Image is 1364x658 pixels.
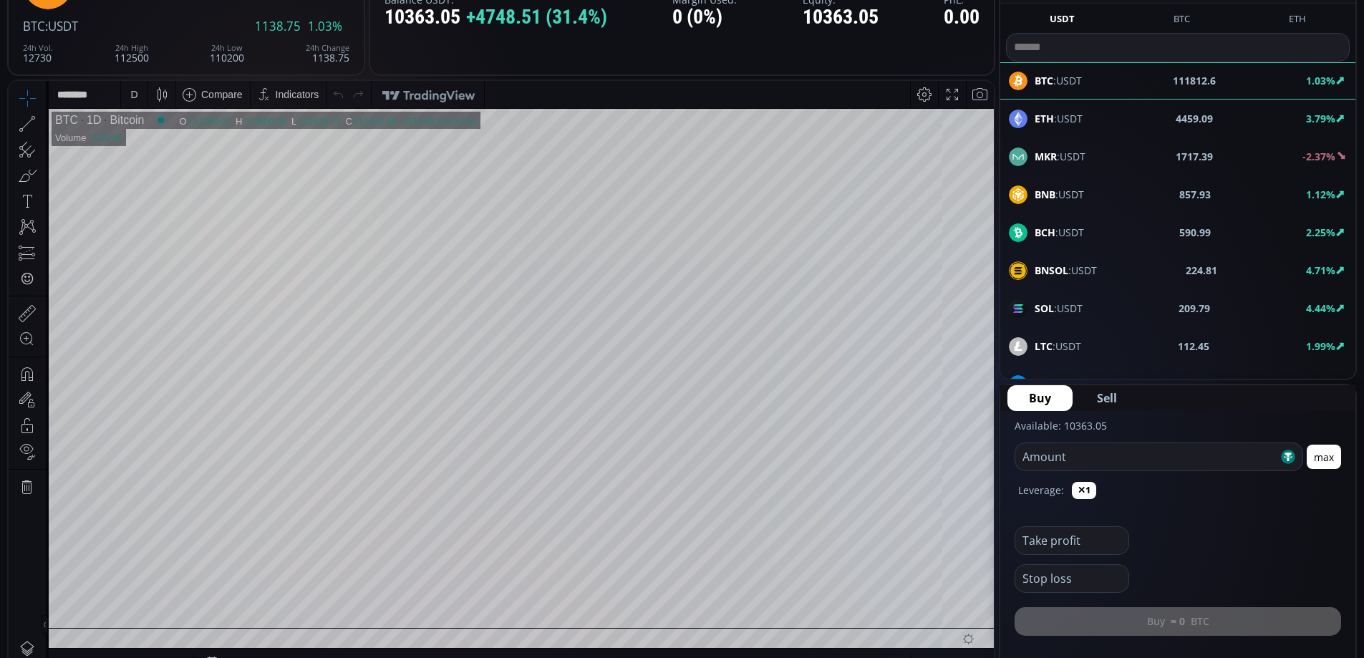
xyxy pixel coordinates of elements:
[1176,149,1213,164] b: 1717.39
[1179,301,1210,316] b: 209.79
[1179,187,1211,202] b: 857.93
[1044,12,1080,30] button: USDT
[289,35,332,46] div: 110528.71
[1306,339,1335,353] b: 1.99%
[1186,263,1217,278] b: 224.81
[1035,377,1091,392] span: :USDT
[47,33,69,46] div: BTC
[929,568,953,595] div: Toggle Log Scale
[1035,150,1057,163] b: MKR
[306,44,349,52] div: 24h Change
[141,576,153,587] div: 5d
[1015,419,1107,432] label: Available: 10363.05
[210,44,244,63] div: 110200
[93,576,107,587] div: 3m
[122,8,129,19] div: D
[1307,445,1341,469] button: max
[1302,150,1335,163] b: -2.37%
[1306,112,1335,125] b: 3.79%
[1306,263,1335,277] b: 4.71%
[69,33,92,46] div: 1D
[283,35,289,46] div: L
[23,18,45,34] span: BTC
[1186,377,1211,392] b: 23.83
[1007,385,1073,411] button: Buy
[117,576,130,587] div: 1m
[1035,301,1083,316] span: :USDT
[192,568,215,595] div: Go to
[13,191,24,205] div: 
[1075,385,1138,411] button: Sell
[1035,339,1053,353] b: LTC
[1035,301,1054,315] b: SOL
[210,44,244,52] div: 24h Low
[267,8,311,19] div: Indicators
[803,6,879,29] div: 10363.05
[1035,263,1097,278] span: :USDT
[344,35,388,46] div: 111812.60
[115,44,149,52] div: 24h High
[953,568,982,595] div: Toggle Auto Scale
[1035,226,1055,239] b: BCH
[817,568,896,595] button: 16:44:00 (UTC)
[179,35,223,46] div: 111240.01
[83,52,112,62] div: 9.319K
[958,576,977,587] div: auto
[1035,149,1085,164] span: :USDT
[466,6,607,29] span: +4748.51 (31.4%)
[337,35,344,46] div: C
[934,576,948,587] div: log
[944,6,980,29] div: 0.00
[1035,339,1081,354] span: :USDT
[822,576,891,587] span: 16:44:00 (UTC)
[1306,226,1335,239] b: 2.25%
[1306,377,1335,391] b: 2.94%
[45,18,78,34] span: :USDT
[227,35,234,46] div: H
[1283,12,1312,30] button: ETH
[1035,187,1084,202] span: :USDT
[1035,263,1068,277] b: BNSOL
[1178,339,1209,354] b: 112.45
[1035,225,1084,240] span: :USDT
[1035,377,1063,391] b: DASH
[146,33,159,46] div: Market open
[1072,482,1096,499] button: ✕1
[162,576,173,587] div: 1d
[52,576,62,587] div: 5y
[1035,112,1054,125] b: ETH
[170,35,178,46] div: O
[1176,111,1213,126] b: 4459.09
[1097,390,1117,407] span: Sell
[1179,225,1211,240] b: 590.99
[23,44,53,52] div: 24h Vol.
[392,35,467,46] div: +572.59 (+0.51%)
[1306,188,1335,201] b: 1.12%
[1168,12,1196,30] button: BTC
[1018,483,1064,498] label: Leverage:
[23,44,53,63] div: 12730
[92,33,135,46] div: Bitcoin
[672,6,737,29] div: 0 (0%)
[72,576,83,587] div: 1y
[1035,111,1083,126] span: :USDT
[47,52,77,62] div: Volume
[193,8,234,19] div: Compare
[384,6,607,29] div: 10363.05
[234,35,278,46] div: 112500.00
[255,20,301,33] span: 1138.75
[33,534,39,553] div: Hide Drawings Toolbar
[1035,188,1055,201] b: BNB
[115,44,149,63] div: 112500
[1029,390,1051,407] span: Buy
[306,44,349,63] div: 1138.75
[1306,301,1335,315] b: 4.44%
[308,20,342,33] span: 1.03%
[909,568,929,595] div: Toggle Percentage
